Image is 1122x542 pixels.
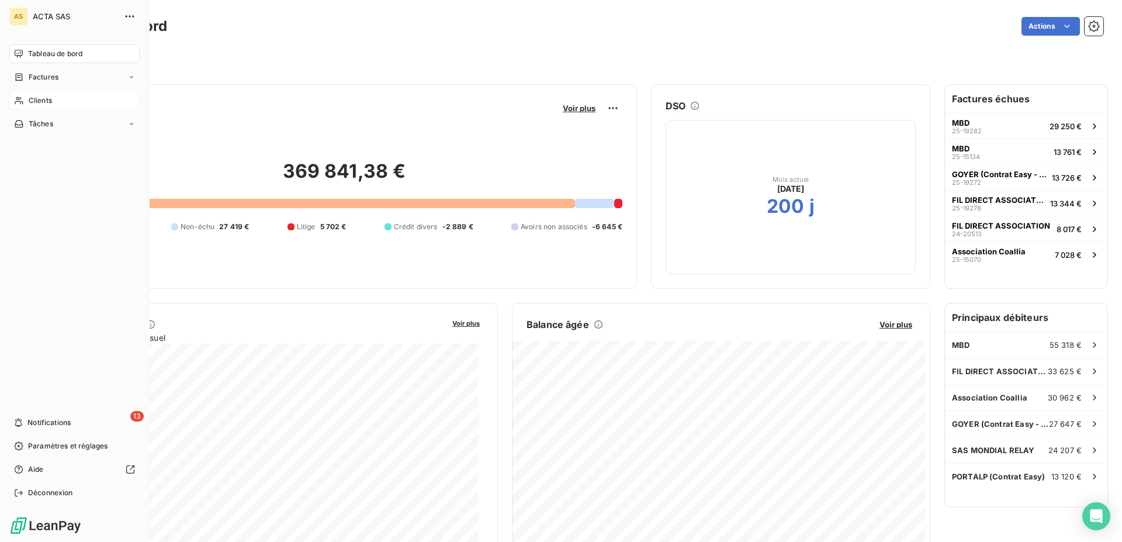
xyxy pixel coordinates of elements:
button: FIL DIRECT ASSOCIATION24-205138 017 € [945,216,1107,241]
span: 25-15070 [952,256,981,263]
span: Aide [28,464,44,475]
span: 13 120 € [1051,472,1082,481]
span: Tableau de bord [28,49,82,59]
span: Crédit divers [394,222,438,232]
span: 5 702 € [320,222,347,232]
span: 13 726 € [1052,173,1082,182]
span: Avoirs non associés [521,222,587,232]
span: Paramètres et réglages [28,441,108,451]
span: PORTALP (Contrat Easy) [952,472,1045,481]
span: ACTA SAS [33,12,117,21]
div: Open Intercom Messenger [1082,502,1110,530]
h2: 369 841,38 € [66,160,622,195]
span: 55 318 € [1050,340,1082,350]
span: Notifications [27,417,71,428]
button: Actions [1021,17,1080,36]
span: MBD [952,340,969,350]
img: Logo LeanPay [9,516,82,535]
span: 25-19282 [952,127,982,134]
span: 30 962 € [1048,393,1082,402]
span: 25-15134 [952,153,980,160]
button: Association Coallia25-150707 028 € [945,241,1107,267]
button: Voir plus [449,317,483,328]
span: Association Coallia [952,393,1027,402]
span: 24 207 € [1048,446,1082,455]
span: MBD [952,144,969,153]
h2: 200 [767,195,804,218]
h6: Principaux débiteurs [945,303,1107,332]
span: Voir plus [879,320,912,329]
button: GOYER (Contrat Easy - Thérorème)25-1927213 726 € [945,164,1107,190]
span: FIL DIRECT ASSOCIATION [952,195,1045,205]
span: 7 028 € [1055,250,1082,260]
button: Voir plus [876,319,916,330]
span: 27 647 € [1049,419,1082,429]
span: FIL DIRECT ASSOCIATION [952,221,1050,230]
span: GOYER (Contrat Easy - Thérorème) [952,170,1047,179]
span: MBD [952,118,969,127]
span: 25-19272 [952,179,981,186]
span: 13 [130,411,144,422]
span: Factures [29,72,58,82]
span: 25-19278 [952,205,981,212]
span: 24-20513 [952,230,982,237]
h6: Factures échues [945,85,1107,113]
span: Tâches [29,119,53,129]
button: Voir plus [559,103,599,113]
h6: DSO [666,99,685,113]
button: MBD25-1928229 250 € [945,113,1107,139]
span: Déconnexion [28,488,73,498]
span: Chiffre d'affaires mensuel [66,332,444,344]
span: Litige [297,222,316,232]
div: AS [9,7,28,26]
span: GOYER (Contrat Easy - Thérorème) [952,419,1049,429]
span: 29 250 € [1050,122,1082,131]
span: [DATE] [777,183,805,195]
span: Non-échu [181,222,214,232]
span: 8 017 € [1057,225,1082,234]
span: Voir plus [563,103,595,113]
span: Association Coallia [952,247,1026,256]
span: 13 761 € [1054,147,1082,157]
span: SAS MONDIAL RELAY [952,446,1035,455]
span: FIL DIRECT ASSOCIATION [952,367,1048,376]
span: 27 419 € [219,222,249,232]
span: -6 645 € [592,222,622,232]
button: FIL DIRECT ASSOCIATION25-1927813 344 € [945,190,1107,216]
span: Voir plus [452,319,480,327]
h6: Balance âgée [527,317,589,332]
span: Mois actuel [773,176,809,183]
span: -2 889 € [442,222,473,232]
button: MBD25-1513413 761 € [945,139,1107,164]
span: Clients [29,95,52,106]
h2: j [809,195,815,218]
a: Aide [9,460,140,479]
span: 33 625 € [1048,367,1082,376]
span: 13 344 € [1050,199,1082,208]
